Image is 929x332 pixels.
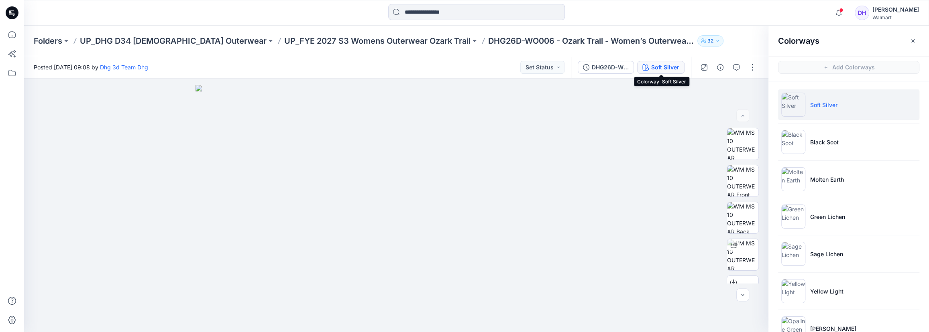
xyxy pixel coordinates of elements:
[781,204,805,229] img: Green Lichen
[578,61,634,74] button: DHG26D-WO006 - Ozark Trail - Women’s Outerwear - Better Lightweight Windbreaker
[697,35,723,47] button: 32
[34,63,148,71] span: Posted [DATE] 09:08 by
[651,63,679,72] div: Soft Silver
[810,101,837,109] p: Soft Silver
[592,63,629,72] div: DHG26D-WO006 - Ozark Trail - Women’s Outerwear - Better Lightweight Windbreaker
[810,287,843,296] p: Yellow Light
[80,35,267,47] a: UP_DHG D34 [DEMOGRAPHIC_DATA] Outerwear
[872,5,919,14] div: [PERSON_NAME]
[781,130,805,154] img: Black Soot
[781,167,805,191] img: Molten Earth
[810,138,839,146] p: Black Soot
[781,242,805,266] img: Sage Lichen
[34,35,62,47] a: Folders
[778,36,819,46] h2: Colorways
[637,61,685,74] button: Soft Silver
[872,14,919,20] div: Walmart
[855,6,869,20] div: DH
[727,128,758,160] img: WM MS 10 OUTERWEAR Colorway wo Avatar
[727,239,758,270] img: WM MS 10 OUTERWEAR Turntable with Avatar
[810,175,844,184] p: Molten Earth
[810,250,843,258] p: Sage Lichen
[707,36,713,45] p: 32
[196,85,597,332] img: eyJhbGciOiJIUzI1NiIsImtpZCI6IjAiLCJzbHQiOiJzZXMiLCJ0eXAiOiJKV1QifQ.eyJkYXRhIjp7InR5cGUiOiJzdG9yYW...
[714,61,727,74] button: Details
[100,64,148,71] a: Dhg 3d Team Dhg
[810,213,845,221] p: Green Lichen
[727,202,758,233] img: WM MS 10 OUTERWEAR Back wo Avatar
[781,279,805,303] img: Yellow Light
[284,35,471,47] a: UP_FYE 2027 S3 Womens Outerwear Ozark Trail
[781,93,805,117] img: Soft Silver
[727,165,758,196] img: WM MS 10 OUTERWEAR Front wo Avatar
[488,35,694,47] p: DHG26D-WO006 - Ozark Trail - Women’s Outerwear - Better Lightweight Windbreaker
